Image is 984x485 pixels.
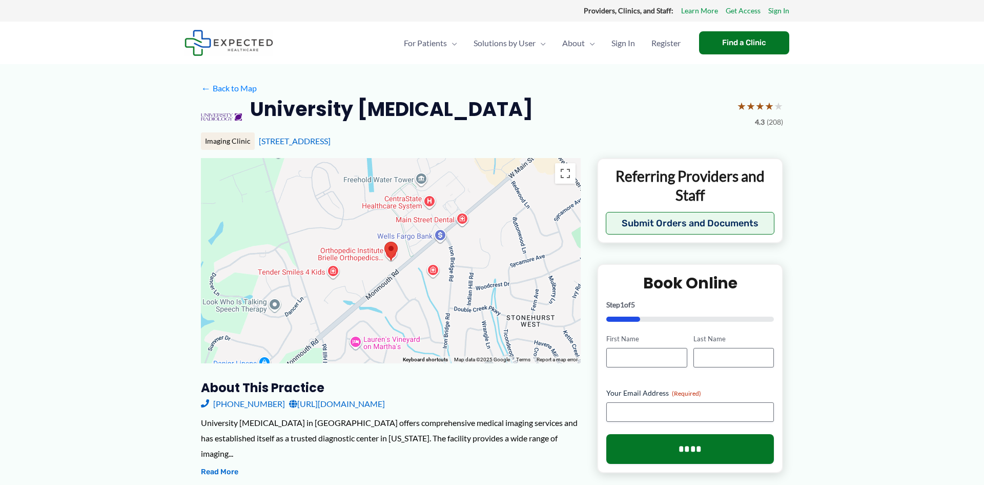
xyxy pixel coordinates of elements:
span: Map data ©2025 Google [454,357,510,362]
span: Menu Toggle [585,25,595,61]
span: ← [201,83,211,93]
a: Report a map error [537,357,578,362]
span: For Patients [404,25,447,61]
a: Register [643,25,689,61]
span: ★ [737,96,746,115]
p: Referring Providers and Staff [606,167,774,204]
h2: University [MEDICAL_DATA] [250,96,533,122]
h2: Book Online [606,273,774,293]
span: 1 [620,300,624,309]
a: [PHONE_NUMBER] [201,396,285,412]
span: 5 [631,300,635,309]
img: Google [203,350,237,363]
span: Sign In [611,25,635,61]
img: Expected Healthcare Logo - side, dark font, small [184,30,273,56]
span: ★ [774,96,783,115]
span: 4.3 [755,115,765,129]
a: Find a Clinic [699,31,789,54]
strong: Providers, Clinics, and Staff: [584,6,673,15]
span: (208) [767,115,783,129]
span: (Required) [672,390,701,397]
a: Sign In [603,25,643,61]
a: [STREET_ADDRESS] [259,136,331,146]
button: Toggle fullscreen view [555,163,576,184]
a: Get Access [726,4,761,17]
span: Menu Toggle [536,25,546,61]
label: Your Email Address [606,388,774,398]
a: [URL][DOMAIN_NAME] [289,396,385,412]
span: Register [651,25,681,61]
a: AboutMenu Toggle [554,25,603,61]
button: Submit Orders and Documents [606,212,774,235]
span: ★ [755,96,765,115]
a: Terms (opens in new tab) [516,357,530,362]
span: Menu Toggle [447,25,457,61]
a: Open this area in Google Maps (opens a new window) [203,350,237,363]
p: Step of [606,301,774,308]
button: Keyboard shortcuts [403,356,448,363]
div: University [MEDICAL_DATA] in [GEOGRAPHIC_DATA] offers comprehensive medical imaging services and ... [201,415,581,461]
span: ★ [765,96,774,115]
a: Learn More [681,4,718,17]
a: For PatientsMenu Toggle [396,25,465,61]
label: First Name [606,334,687,344]
a: Solutions by UserMenu Toggle [465,25,554,61]
nav: Primary Site Navigation [396,25,689,61]
a: Sign In [768,4,789,17]
span: About [562,25,585,61]
div: Imaging Clinic [201,132,255,150]
span: ★ [746,96,755,115]
button: Read More [201,466,238,478]
span: Solutions by User [474,25,536,61]
h3: About this practice [201,380,581,396]
a: ←Back to Map [201,81,257,96]
label: Last Name [693,334,774,344]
